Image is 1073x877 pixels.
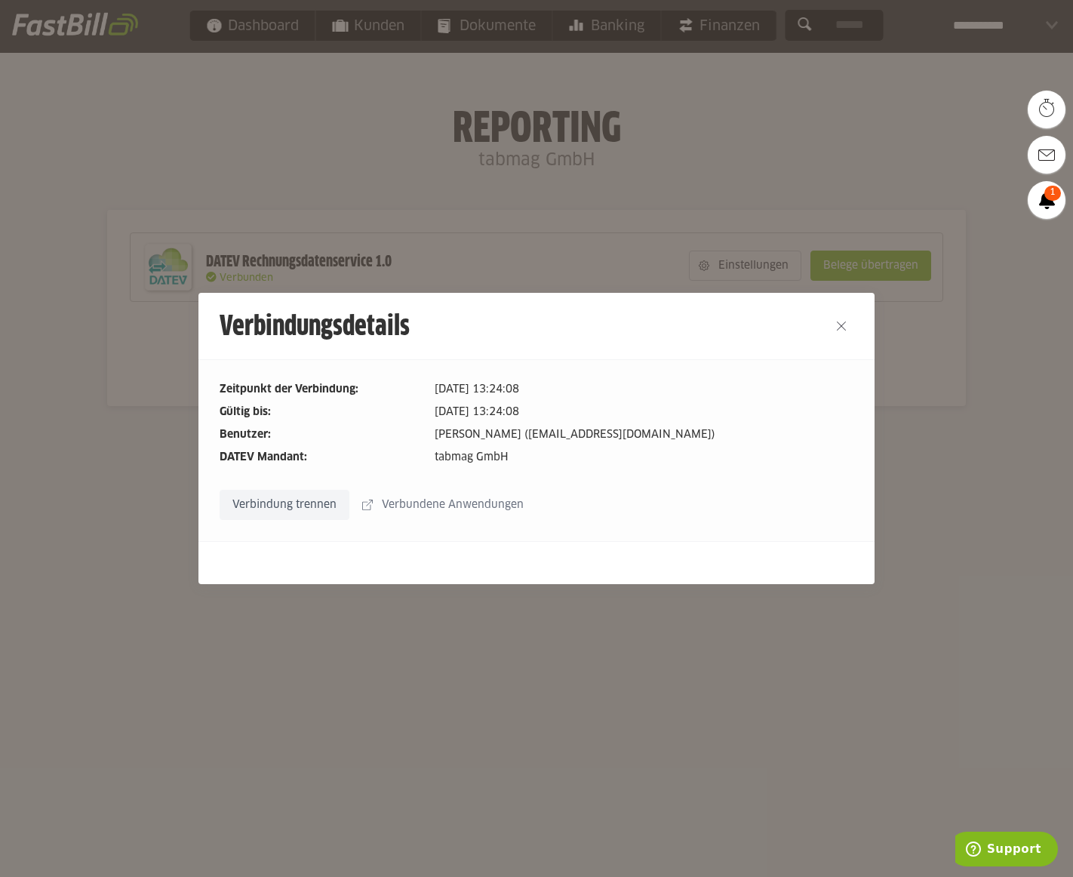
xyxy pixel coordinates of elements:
dt: DATEV Mandant: [220,449,423,466]
dt: Zeitpunkt der Verbindung: [220,381,423,398]
dt: Gültig bis: [220,404,423,420]
sl-button: Verbindung trennen [220,490,349,520]
sl-button: Verbundene Anwendungen [352,490,536,520]
dd: [DATE] 13:24:08 [435,404,853,420]
dd: [PERSON_NAME] ([EMAIL_ADDRESS][DOMAIN_NAME]) [435,426,853,443]
a: 1 [1028,181,1065,219]
dd: tabmag GmbH [435,449,853,466]
dt: Benutzer: [220,426,423,443]
iframe: Öffnet ein Widget, in dem Sie weitere Informationen finden [955,832,1058,869]
dd: [DATE] 13:24:08 [435,381,853,398]
span: 1 [1044,186,1061,201]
